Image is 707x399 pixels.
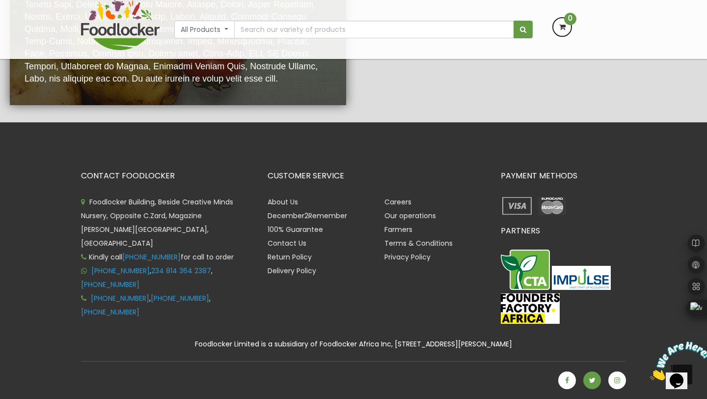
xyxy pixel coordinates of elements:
[151,266,211,276] a: 234 814 364 2387
[122,252,181,262] a: [PHONE_NUMBER]
[646,338,707,384] iframe: chat widget
[384,238,453,248] a: Terms & Conditions
[81,171,253,180] h3: CONTACT FOODLOCKER
[501,227,626,235] h3: PARTNERS
[81,293,211,317] span: , ,
[81,307,139,317] a: [PHONE_NUMBER]
[151,293,209,303] a: [PHONE_NUMBER]
[268,238,306,248] a: Contact Us
[268,211,347,221] a: December2Remember
[268,197,298,207] a: About Us
[81,266,213,289] span: , ,
[268,252,312,262] a: Return Policy
[384,211,436,221] a: Our operations
[384,225,412,234] a: Farmers
[234,21,514,38] input: Search our variety of products
[174,21,235,38] button: All Products
[91,293,149,303] a: [PHONE_NUMBER]
[564,13,576,25] span: 0
[74,339,633,350] div: Foodlocker Limited is a subsidiary of Foodlocker Africa Inc, [STREET_ADDRESS][PERSON_NAME]
[384,252,431,262] a: Privacy Policy
[81,280,139,289] a: [PHONE_NUMBER]
[268,225,323,234] a: 100% Guarantee
[4,4,8,12] span: 1
[81,252,234,262] span: Kindly call for call to order
[384,197,411,207] a: Careers
[501,250,550,290] img: CTA
[552,266,611,290] img: Impulse
[501,195,534,217] img: payment
[501,293,560,324] img: FFA
[268,266,316,276] a: Delivery Policy
[4,4,65,43] img: Chat attention grabber
[81,197,233,248] span: Foodlocker Building, Beside Creative Minds Nursery, Opposite C.Zard, Magazine [PERSON_NAME][GEOGR...
[501,171,626,180] h3: PAYMENT METHODS
[91,266,150,276] a: [PHONE_NUMBER]
[536,195,569,217] img: payment
[268,171,486,180] h3: CUSTOMER SERVICE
